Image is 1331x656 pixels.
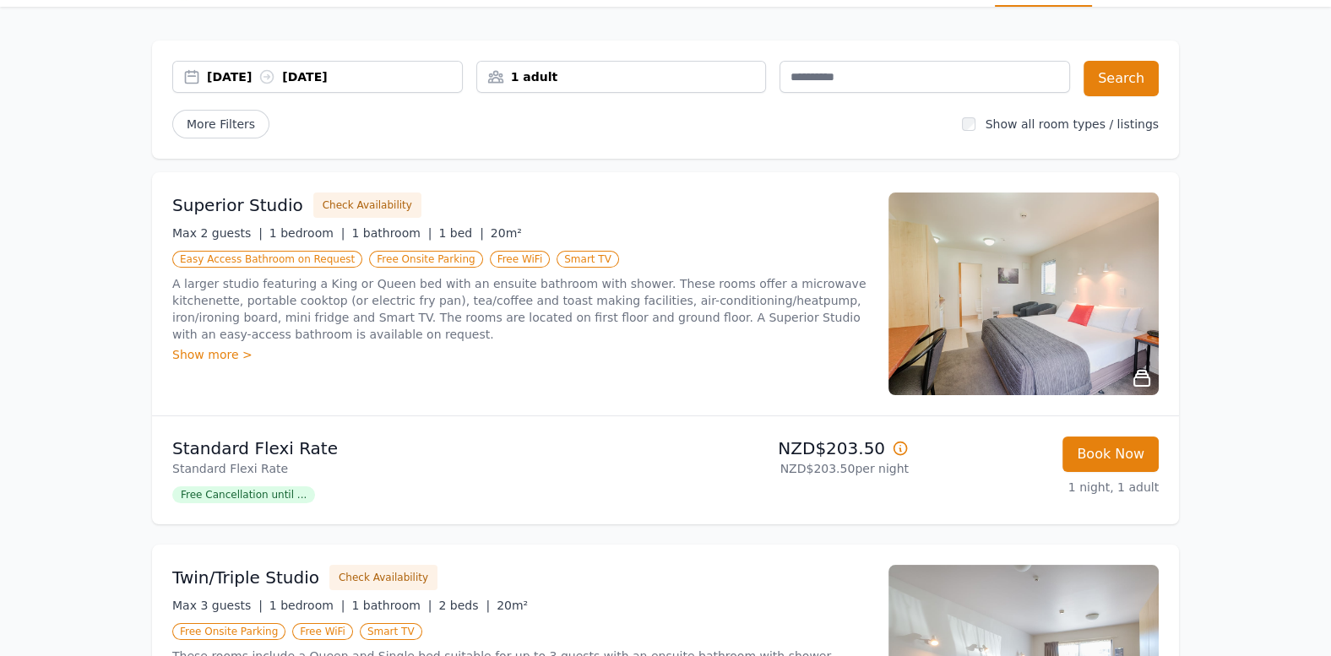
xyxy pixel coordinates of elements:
label: Show all room types / listings [986,117,1159,131]
div: 1 adult [477,68,766,85]
span: Free Cancellation until ... [172,486,315,503]
span: 20m² [497,599,528,612]
button: Search [1084,61,1159,96]
span: Free Onsite Parking [172,623,285,640]
p: NZD$203.50 [672,436,909,460]
div: [DATE] [DATE] [207,68,462,85]
div: Show more > [172,346,868,363]
span: Free WiFi [490,251,551,268]
h3: Twin/Triple Studio [172,566,319,589]
span: 1 bathroom | [351,599,432,612]
span: Smart TV [360,623,422,640]
span: Free WiFi [292,623,353,640]
button: Check Availability [313,192,421,218]
p: Standard Flexi Rate [172,436,659,460]
span: Max 2 guests | [172,226,263,240]
p: NZD$203.50 per night [672,460,909,477]
span: Smart TV [557,251,619,268]
span: 2 beds | [438,599,490,612]
span: More Filters [172,110,269,138]
button: Check Availability [329,565,437,590]
span: Easy Access Bathroom on Request [172,251,362,268]
p: Standard Flexi Rate [172,460,659,477]
p: A larger studio featuring a King or Queen bed with an ensuite bathroom with shower. These rooms o... [172,275,868,343]
span: Free Onsite Parking [369,251,482,268]
span: 1 bathroom | [351,226,432,240]
span: 20m² [491,226,522,240]
h3: Superior Studio [172,193,303,217]
p: 1 night, 1 adult [922,479,1159,496]
span: 1 bedroom | [269,226,345,240]
button: Book Now [1062,436,1159,472]
span: Max 3 guests | [172,599,263,612]
span: 1 bed | [438,226,483,240]
span: 1 bedroom | [269,599,345,612]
